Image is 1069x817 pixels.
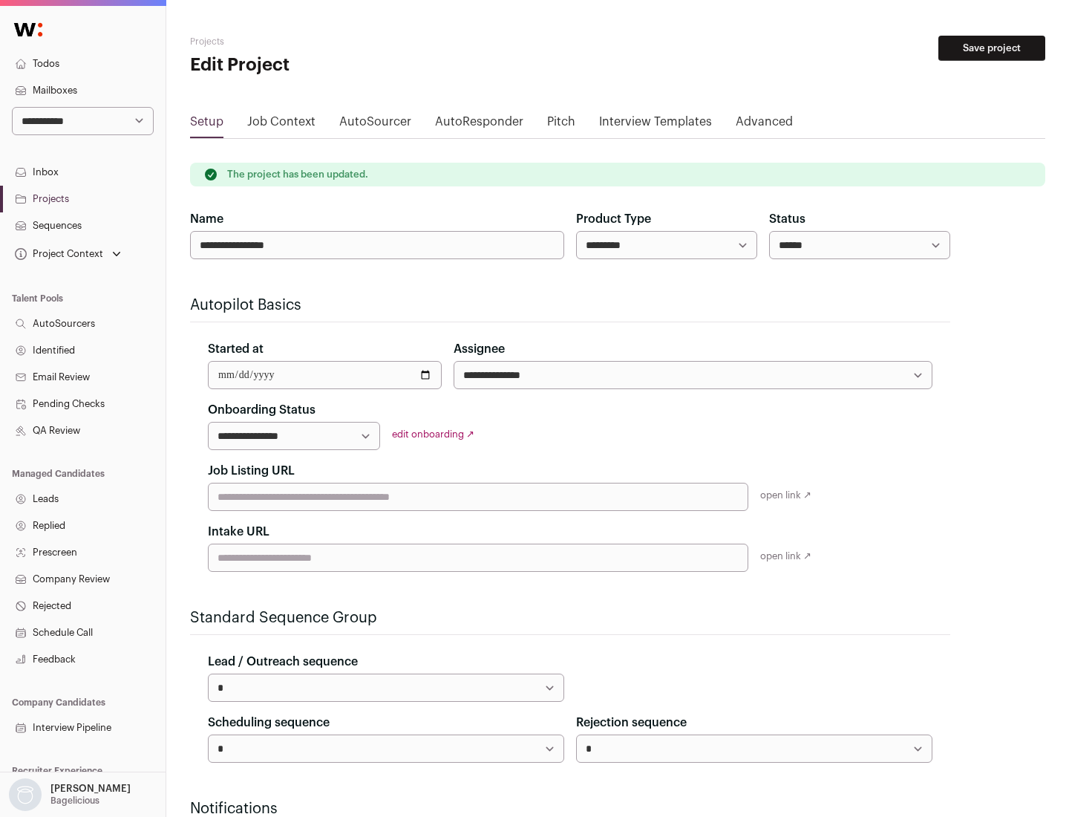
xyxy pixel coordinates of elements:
label: Onboarding Status [208,401,316,419]
a: Advanced [736,113,793,137]
button: Open dropdown [6,778,134,811]
label: Name [190,210,223,228]
img: Wellfound [6,15,50,45]
h2: Projects [190,36,475,48]
a: Setup [190,113,223,137]
a: Job Context [247,113,316,137]
h1: Edit Project [190,53,475,77]
a: edit onboarding ↗ [392,429,474,439]
label: Scheduling sequence [208,714,330,732]
label: Rejection sequence [576,714,687,732]
button: Save project [938,36,1045,61]
a: AutoResponder [435,113,523,137]
a: AutoSourcer [339,113,411,137]
p: Bagelicious [50,795,99,807]
a: Pitch [547,113,575,137]
p: The project has been updated. [227,169,368,180]
img: nopic.png [9,778,42,811]
label: Lead / Outreach sequence [208,653,358,671]
label: Status [769,210,805,228]
label: Product Type [576,210,651,228]
button: Open dropdown [12,244,124,264]
label: Assignee [454,340,505,358]
h2: Standard Sequence Group [190,608,950,628]
a: Interview Templates [599,113,712,137]
label: Job Listing URL [208,462,295,480]
p: [PERSON_NAME] [50,783,131,795]
div: Project Context [12,248,103,260]
label: Intake URL [208,523,269,541]
h2: Autopilot Basics [190,295,950,316]
label: Started at [208,340,264,358]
